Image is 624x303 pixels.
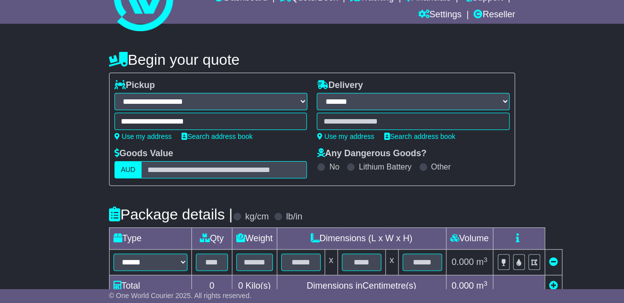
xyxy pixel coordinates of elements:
td: Total [109,275,191,297]
span: © One World Courier 2025. All rights reserved. [109,292,252,300]
label: Lithium Battery [359,162,411,172]
label: Goods Value [114,148,173,159]
td: x [325,250,337,275]
a: Settings [418,7,461,24]
td: Type [109,228,191,250]
span: 0 [238,281,243,291]
td: x [385,250,398,275]
label: AUD [114,161,142,178]
sup: 3 [483,256,487,263]
a: Add new item [549,281,558,291]
span: m [476,281,487,291]
td: Dimensions (L x W x H) [277,228,446,250]
label: Any Dangerous Goods? [317,148,426,159]
label: kg/cm [245,212,269,222]
h4: Begin your quote [109,51,515,68]
a: Remove this item [549,257,558,267]
label: No [329,162,339,172]
a: Search address book [182,132,253,140]
a: Use my address [317,132,374,140]
td: Kilo(s) [232,275,277,297]
td: Qty [191,228,232,250]
td: Weight [232,228,277,250]
label: Delivery [317,80,363,91]
sup: 3 [483,280,487,287]
a: Reseller [474,7,515,24]
label: lb/in [286,212,302,222]
a: Use my address [114,132,172,140]
span: 0.000 [451,257,474,267]
span: 0.000 [451,281,474,291]
label: Other [431,162,451,172]
td: Volume [446,228,493,250]
td: 0 [191,275,232,297]
td: Dimensions in Centimetre(s) [277,275,446,297]
span: m [476,257,487,267]
a: Search address book [384,132,455,140]
label: Pickup [114,80,155,91]
h4: Package details | [109,206,233,222]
